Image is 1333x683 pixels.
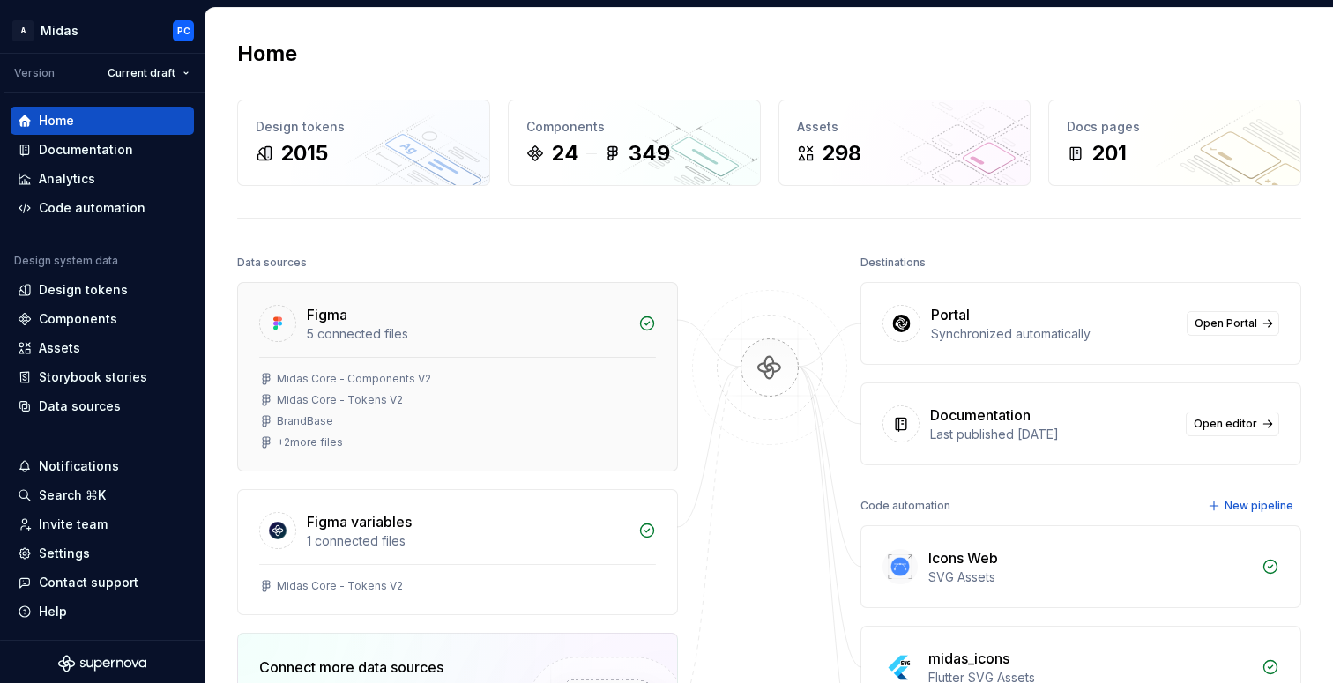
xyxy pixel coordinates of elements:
div: Code automation [860,494,950,518]
div: Search ⌘K [39,486,106,504]
div: 24 [551,139,579,167]
a: Home [11,107,194,135]
svg: Supernova Logo [58,655,146,672]
div: Docs pages [1067,118,1283,136]
a: Documentation [11,136,194,164]
a: Storybook stories [11,363,194,391]
a: Figma variables1 connected filesMidas Core - Tokens V2 [237,489,678,615]
div: Help [39,603,67,620]
div: 5 connected files [307,325,628,343]
a: Components [11,305,194,333]
div: Version [14,66,55,80]
button: Contact support [11,568,194,597]
h2: Home [237,40,297,68]
div: Assets [39,339,80,357]
button: New pipeline [1203,494,1301,518]
div: Analytics [39,170,95,188]
div: Code automation [39,199,145,217]
div: Design tokens [39,281,128,299]
div: Destinations [860,250,926,275]
div: SVG Assets [928,568,1251,586]
div: midas_icons [928,648,1009,669]
div: Synchronized automatically [931,325,1176,343]
div: Assets [797,118,1013,136]
span: Current draft [108,66,175,80]
span: Open Portal [1195,316,1257,330]
button: Search ⌘K [11,481,194,509]
div: Data sources [39,397,121,415]
div: + 2 more files [277,435,343,449]
div: Data sources [237,250,307,275]
a: Assets [11,334,194,362]
a: Invite team [11,510,194,538]
button: AMidasPC [4,11,201,49]
a: Analytics [11,165,194,193]
div: 349 [629,139,670,167]
div: Components [39,310,117,328]
a: Data sources [11,392,194,420]
span: Open editor [1194,417,1257,431]
div: PC [177,24,190,38]
a: Assets298 [778,100,1031,186]
div: Storybook stories [39,368,147,386]
div: Midas Core - Components V2 [277,372,431,386]
div: Last published [DATE] [930,426,1175,443]
div: BrandBase [277,414,333,428]
div: Connect more data sources [259,657,497,678]
div: Design tokens [256,118,472,136]
div: 201 [1091,139,1127,167]
div: A [12,20,34,41]
div: Documentation [930,405,1031,426]
div: 298 [822,139,861,167]
div: Design system data [14,254,118,268]
div: Portal [931,304,970,325]
button: Notifications [11,452,194,480]
div: 1 connected files [307,532,628,550]
a: Open Portal [1187,311,1279,336]
div: Documentation [39,141,133,159]
div: 2015 [280,139,328,167]
a: Settings [11,539,194,568]
a: Components24349 [508,100,761,186]
div: Midas [41,22,78,40]
div: Contact support [39,574,138,591]
div: Components [526,118,742,136]
a: Docs pages201 [1048,100,1301,186]
div: Midas Core - Tokens V2 [277,579,403,593]
a: Open editor [1186,412,1279,436]
a: Code automation [11,194,194,222]
a: Figma5 connected filesMidas Core - Components V2Midas Core - Tokens V2BrandBase+2more files [237,282,678,471]
div: Settings [39,545,90,562]
a: Design tokens2015 [237,100,490,186]
div: Home [39,112,74,130]
div: Midas Core - Tokens V2 [277,393,403,407]
button: Current draft [100,61,197,85]
div: Figma variables [307,511,412,532]
a: Design tokens [11,276,194,304]
button: Help [11,598,194,626]
div: Invite team [39,516,108,533]
div: Icons Web [928,547,998,568]
div: Figma [307,304,347,325]
div: Notifications [39,457,119,475]
span: New pipeline [1225,499,1293,513]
